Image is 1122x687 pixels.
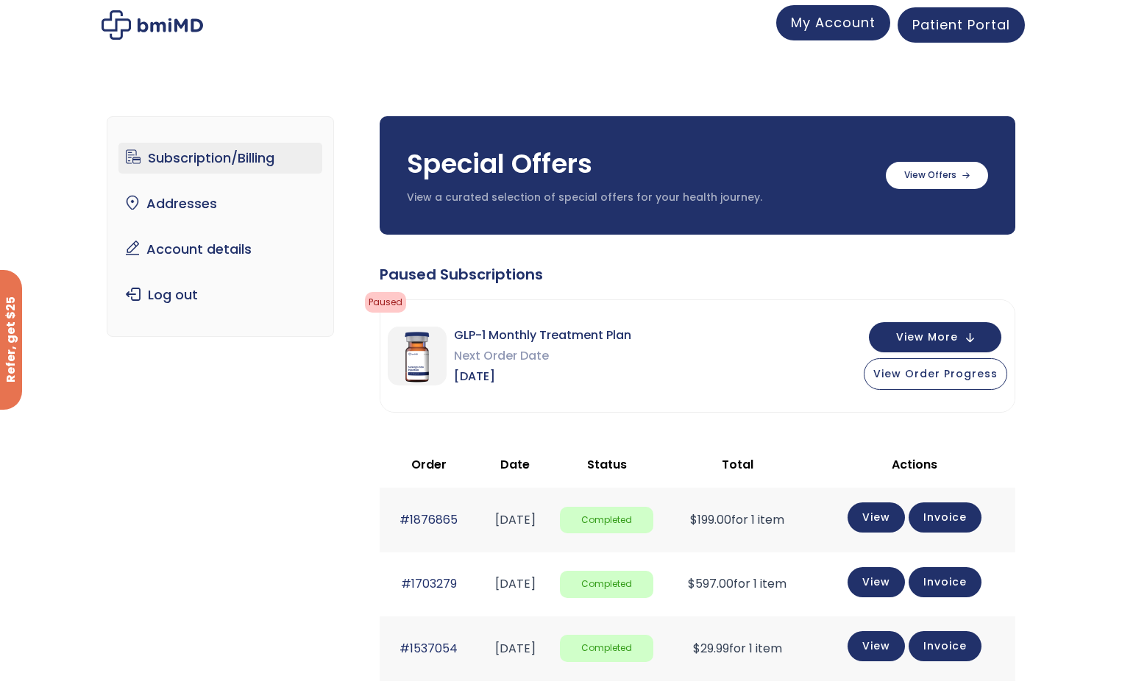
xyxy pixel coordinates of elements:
[118,188,322,219] a: Addresses
[560,507,653,534] span: Completed
[909,631,981,661] a: Invoice
[118,280,322,310] a: Log out
[690,511,697,528] span: $
[909,567,981,597] a: Invoice
[118,234,322,265] a: Account details
[661,552,814,616] td: for 1 item
[661,616,814,680] td: for 1 item
[495,640,536,657] time: [DATE]
[693,640,729,657] span: 29.99
[495,511,536,528] time: [DATE]
[407,191,871,205] p: View a curated selection of special offers for your health journey.
[688,575,695,592] span: $
[454,325,631,346] span: GLP-1 Monthly Treatment Plan
[102,10,203,40] img: My account
[848,502,905,533] a: View
[690,511,731,528] span: 199.00
[365,292,406,313] span: Paused
[864,358,1007,390] button: View Order Progress
[693,640,700,657] span: $
[873,366,998,381] span: View Order Progress
[688,575,734,592] span: 597.00
[454,346,631,366] span: Next Order Date
[892,456,937,473] span: Actions
[495,575,536,592] time: [DATE]
[400,640,458,657] a: #1537054
[560,571,653,598] span: Completed
[722,456,753,473] span: Total
[912,15,1010,34] span: Patient Portal
[896,332,958,342] span: View More
[400,511,458,528] a: #1876865
[909,502,981,533] a: Invoice
[380,264,1015,285] div: Paused Subscriptions
[118,143,322,174] a: Subscription/Billing
[848,631,905,661] a: View
[848,567,905,597] a: View
[898,7,1025,43] a: Patient Portal
[407,146,871,182] h3: Special Offers
[454,366,631,387] span: [DATE]
[500,456,530,473] span: Date
[560,635,653,662] span: Completed
[107,116,334,337] nav: Account pages
[776,5,890,40] a: My Account
[411,456,447,473] span: Order
[661,488,814,552] td: for 1 item
[587,456,627,473] span: Status
[869,322,1001,352] button: View More
[791,13,876,32] span: My Account
[401,575,457,592] a: #1703279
